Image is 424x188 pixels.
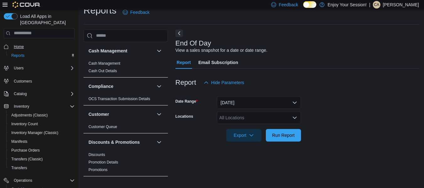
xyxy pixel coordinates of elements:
span: Inventory Manager (Classic) [9,129,75,137]
button: Hide Parameters [201,76,247,89]
button: Users [11,64,26,72]
button: Users [1,64,77,73]
button: Adjustments (Classic) [6,111,77,120]
a: Inventory Manager (Classic) [9,129,61,137]
button: Home [1,42,77,51]
span: Operations [14,178,32,183]
button: Inventory [11,103,32,110]
a: Purchase Orders [9,147,42,154]
button: Transfers [6,164,77,172]
span: Reports [9,52,75,59]
a: Cash Out Details [89,69,117,73]
a: Feedback [120,6,152,19]
span: Catalog [11,90,75,98]
label: Locations [175,114,193,119]
a: Reports [9,52,27,59]
input: Dark Mode [303,1,316,8]
span: Inventory Count [9,120,75,128]
button: Inventory [1,102,77,111]
h3: Customer [89,111,109,117]
span: Home [14,44,24,49]
h3: Report [175,79,196,86]
div: Discounts & Promotions [83,151,168,176]
span: Adjustments (Classic) [9,111,75,119]
span: Manifests [11,139,27,144]
button: Discounts & Promotions [89,139,154,145]
span: Catalog [14,91,27,96]
span: Run Report [272,132,295,138]
span: Customers [11,77,75,85]
a: Customer Queue [89,125,117,129]
span: Cash Out Details [89,68,117,73]
span: Manifests [9,138,75,145]
span: Transfers (Classic) [9,155,75,163]
button: Catalog [1,89,77,98]
span: Operations [11,177,75,184]
div: View a sales snapshot for a date or date range. [175,47,267,54]
span: Feedback [130,9,149,15]
span: Transfers [11,165,27,170]
span: Export [230,129,258,142]
span: Report [177,56,191,69]
button: Export [226,129,261,142]
span: Load All Apps in [GEOGRAPHIC_DATA] [18,13,75,26]
span: Discounts [89,152,105,157]
span: Feedback [279,2,298,8]
button: Customer [89,111,154,117]
span: Inventory [14,104,29,109]
h1: Reports [83,4,116,17]
button: Customers [1,76,77,85]
span: Users [11,64,75,72]
div: Customer [83,123,168,133]
button: Purchase Orders [6,146,77,155]
a: Cash Management [89,61,120,66]
a: Manifests [9,138,30,145]
button: Inventory Count [6,120,77,128]
button: Cash Management [89,48,154,54]
button: Compliance [89,83,154,89]
button: Operations [1,176,77,185]
button: Transfers (Classic) [6,155,77,164]
span: Inventory Count [11,121,38,126]
a: Discounts [89,153,105,157]
a: Transfers (Classic) [9,155,45,163]
p: Enjoy Your Session! [328,1,367,8]
button: Next [175,30,183,37]
button: Discounts & Promotions [155,138,163,146]
button: [DATE] [217,96,301,109]
span: Purchase Orders [11,148,40,153]
span: Customer Queue [89,124,117,129]
a: Home [11,43,26,51]
a: Transfers [9,164,30,172]
button: Reports [6,51,77,60]
span: Users [14,66,24,71]
span: Reports [11,53,24,58]
h3: Cash Management [89,48,127,54]
span: OCS Transaction Submission Details [89,96,150,101]
a: OCS Transaction Submission Details [89,97,150,101]
button: Compliance [155,83,163,90]
button: Inventory Manager (Classic) [6,128,77,137]
button: Open list of options [292,115,297,120]
span: Inventory Manager (Classic) [11,130,58,135]
label: Date Range [175,99,198,104]
button: Operations [11,177,35,184]
span: Transfers (Classic) [11,157,43,162]
button: Customer [155,110,163,118]
span: Transfers [9,164,75,172]
button: Cash Management [155,47,163,55]
a: Customers [11,78,35,85]
a: Promotion Details [89,160,118,164]
div: Cash Management [83,60,168,77]
h3: End Of Day [175,40,211,47]
span: Purchase Orders [9,147,75,154]
div: Carrie Anderson [373,1,380,8]
span: Customers [14,79,32,84]
a: Adjustments (Classic) [9,111,50,119]
button: Catalog [11,90,29,98]
span: Email Subscription [198,56,238,69]
span: Adjustments (Classic) [11,113,48,118]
